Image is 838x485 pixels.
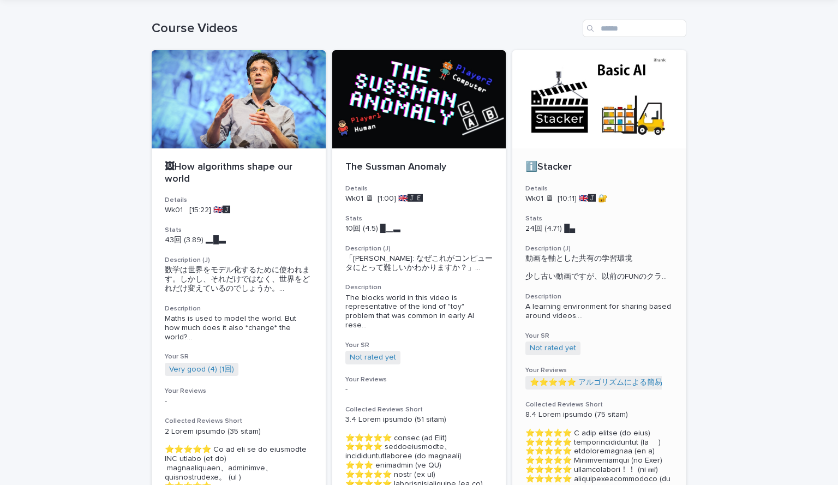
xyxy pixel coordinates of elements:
span: 動画を軸とした共有の学習環境 少し古い動画ですが、以前のFUNのクラ ... [525,254,673,282]
h3: Collected Reviews Short [165,417,313,426]
span: 数学は世界をモデル化するために使われます。しかし、それだけではなく、世界をどれだけ変えているのでしょうか。 ... [165,266,313,293]
p: The Sussman Anomaly [345,161,493,173]
span: The blocks world in this video is representative of the kind of "toy" problem that was common in ... [345,294,493,330]
p: ℹ️Stacker [525,161,673,173]
h3: Description [165,304,313,313]
input: Search [583,20,686,37]
h3: Description [525,292,673,301]
div: Maths is used to model the world. But how much does it also *change* the world? You will hear the... [165,314,313,342]
div: 「サスマン・アノマリー: なぜこれがコンピュータにとって難しいかわかりますか？」 この動画に登場するブロックの世界は、初期のAI研究でよく見られた「おもちゃ」のように身近な問題の代表です。 サス... [345,254,493,273]
h3: Description (J) [525,244,673,253]
div: 動画を軸とした共有の学習環境 少し古い動画ですが、以前のFUNのクラスシステム「manaba」をご覧いただけます。 0:00 Stackerを用いる理由 0:52 講義の検索方法 1:09 学習... [525,254,673,282]
h3: Details [525,184,673,193]
p: Wk01 🖥 [1:00] 🇬🇧🅹️🅴️ [345,194,493,203]
a: Not rated yet [350,353,396,362]
h3: Your Reviews [525,366,673,375]
p: 43回 (3.89) ▂█▃ [165,236,313,245]
h3: Your SR [345,341,493,350]
h3: Details [165,196,313,205]
p: - [345,385,493,394]
p: - [165,397,313,406]
div: A learning environment for sharing based around videos. The video is a little old, and you can se... [525,302,673,321]
p: 🖼How algorithms shape our world [165,161,313,185]
h3: Your SR [525,332,673,340]
span: A learning environment for sharing based around videos. ... [525,302,673,321]
p: 10回 (4.5) █▁▃ [345,224,493,233]
p: Wk01 🖥 [10:11] 🇬🇧🅹️ 🔐 [525,194,673,203]
span: 「[PERSON_NAME]: なぜこれがコンピュータにとって難しいかわかりますか？」 ... [345,254,493,273]
h3: Collected Reviews Short [525,400,673,409]
h3: Your Reviews [345,375,493,384]
h3: Stats [165,226,313,235]
h3: Your SR [165,352,313,361]
a: Not rated yet [530,344,576,353]
h3: Stats [525,214,673,223]
a: Very good (4) (1回) [169,365,234,374]
h3: Your Reviews [165,387,313,396]
h3: Collected Reviews Short [345,405,493,414]
h3: Description (J) [165,256,313,265]
div: 数学は世界をモデル化するために使われます。しかし、それだけではなく、世界をどれだけ変えているのでしょうか。 ブラックボックス」という言葉を耳にすることがありますが、これは実際には理解できない方法... [165,266,313,293]
h3: Details [345,184,493,193]
p: 24回 (4.71) █▄ [525,224,673,233]
p: Wk01 [15:22] 🇬🇧🅹️ [165,206,313,215]
h3: Description (J) [345,244,493,253]
h1: Course Videos [152,21,578,37]
h3: Stats [345,214,493,223]
h3: Description [345,283,493,292]
span: Maths is used to model the world. But how much does it also *change* the world? ... [165,314,313,342]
